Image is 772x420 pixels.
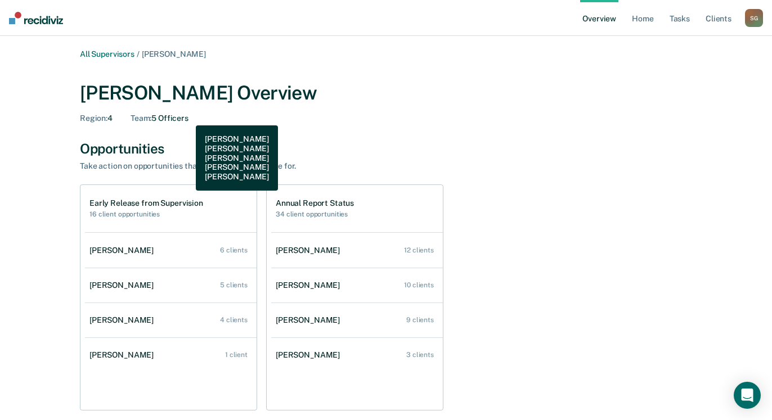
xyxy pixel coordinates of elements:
a: [PERSON_NAME] 6 clients [85,234,257,267]
a: All Supervisors [80,49,134,58]
a: [PERSON_NAME] 12 clients [271,234,443,267]
div: 9 clients [406,316,434,324]
a: [PERSON_NAME] 10 clients [271,269,443,301]
span: [PERSON_NAME] [142,49,206,58]
div: 3 clients [406,351,434,359]
div: 4 clients [220,316,248,324]
h2: 16 client opportunities [89,210,203,218]
div: Take action on opportunities that clients may be eligible for. [80,161,474,171]
div: 4 [80,114,113,123]
span: Region : [80,114,107,123]
div: 5 Officers [131,114,188,123]
div: [PERSON_NAME] [89,281,158,290]
div: S G [745,9,763,27]
div: [PERSON_NAME] [276,246,344,255]
a: [PERSON_NAME] 9 clients [271,304,443,336]
div: 5 clients [220,281,248,289]
div: 12 clients [404,246,434,254]
div: [PERSON_NAME] [89,246,158,255]
div: [PERSON_NAME] [89,315,158,325]
div: [PERSON_NAME] [276,315,344,325]
a: [PERSON_NAME] 4 clients [85,304,257,336]
h2: 34 client opportunities [276,210,354,218]
div: Open Intercom Messenger [734,382,761,409]
h1: Early Release from Supervision [89,198,203,208]
div: [PERSON_NAME] [276,350,344,360]
div: 6 clients [220,246,248,254]
h1: Annual Report Status [276,198,354,208]
span: Team : [131,114,151,123]
img: Recidiviz [9,12,63,24]
span: / [134,49,142,58]
a: [PERSON_NAME] 3 clients [271,339,443,371]
button: SG [745,9,763,27]
div: 1 client [225,351,248,359]
div: [PERSON_NAME] [89,350,158,360]
div: Opportunities [80,141,692,157]
div: [PERSON_NAME] Overview [80,82,692,105]
div: [PERSON_NAME] [276,281,344,290]
div: 10 clients [404,281,434,289]
a: [PERSON_NAME] 1 client [85,339,257,371]
a: [PERSON_NAME] 5 clients [85,269,257,301]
